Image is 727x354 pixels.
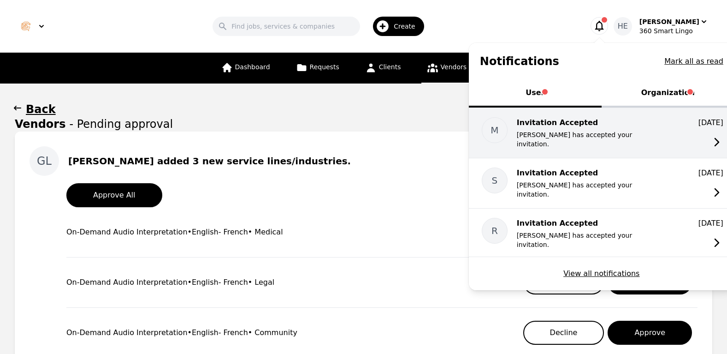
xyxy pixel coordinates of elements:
span: Create [394,22,422,31]
a: Dashboard [216,53,276,84]
h1: Back [26,102,56,117]
input: Find jobs, services & companies [213,17,360,36]
a: Requests [290,53,345,84]
button: View all notifications [563,268,639,279]
span: HE [618,21,628,32]
p: [PERSON_NAME] has accepted your invitation. [517,180,664,199]
div: 360 Smart Lingo [639,26,709,36]
p: [PERSON_NAME] has accepted your invitation. [517,231,664,249]
button: Approve All [66,183,162,207]
img: Logo [18,19,33,34]
a: Vendors [421,53,472,84]
button: User [469,80,602,108]
time: [DATE] [698,219,723,228]
div: On-Demand Audio Interpretation • English - French • Legal [66,277,274,288]
h1: Notifications [480,54,559,69]
span: S [491,174,497,187]
a: Clients [360,53,407,84]
span: M [491,124,498,137]
button: Decline [523,321,604,345]
time: [DATE] [698,118,723,127]
time: [DATE] [698,168,723,177]
p: Invitation Accepted [517,117,664,128]
div: [PERSON_NAME] added 3 new service lines/industries. [68,155,351,168]
span: GL [37,154,52,168]
p: Invitation Accepted [517,168,664,179]
div: [PERSON_NAME] [639,17,699,26]
span: Requests [310,63,339,71]
span: - Pending approval [69,117,173,132]
p: Invitation Accepted [517,218,664,229]
button: Mark all as read [664,56,723,67]
h1: Vendors [15,117,65,132]
span: R [491,224,498,237]
button: Back [15,102,712,117]
span: Clients [379,63,401,71]
button: Create [360,13,430,40]
button: HE[PERSON_NAME]360 Smart Lingo [614,17,709,36]
button: Approve [608,321,692,345]
p: [PERSON_NAME] has accepted your invitation. [517,130,664,149]
span: Vendors [441,63,467,71]
div: On-Demand Audio Interpretation • English - French • Community [66,327,297,338]
span: Dashboard [235,63,270,71]
div: On-Demand Audio Interpretation • English - French • Medical [66,227,283,238]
